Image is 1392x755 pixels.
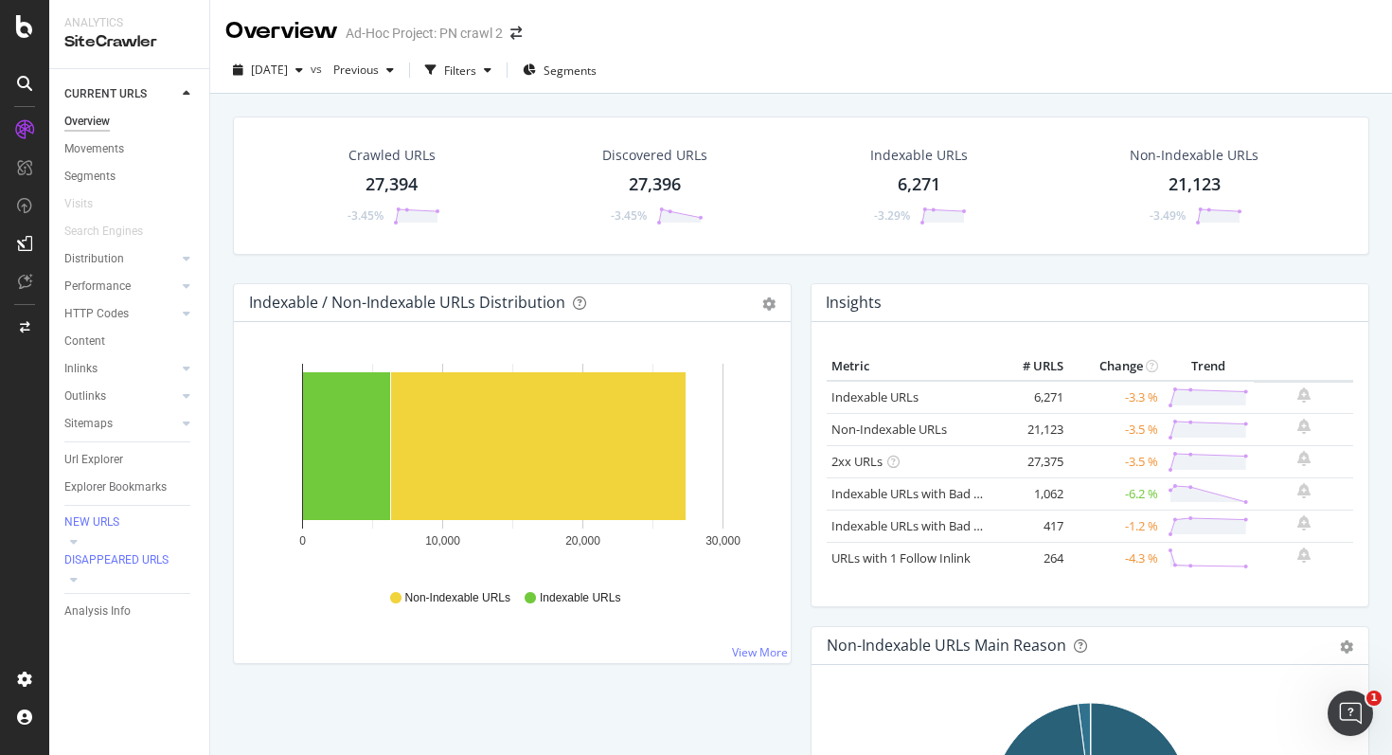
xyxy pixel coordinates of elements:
[565,534,600,548] text: 20,000
[64,332,196,351] a: Content
[366,172,418,197] div: 27,394
[1150,207,1186,224] div: -3.49%
[64,477,196,497] a: Explorer Bookmarks
[831,517,1038,534] a: Indexable URLs with Bad Description
[992,381,1068,414] td: 6,271
[1169,172,1221,197] div: 21,123
[827,352,992,381] th: Metric
[1068,352,1163,381] th: Change
[1068,542,1163,574] td: -4.3 %
[992,477,1068,510] td: 1,062
[544,63,597,79] span: Segments
[1297,515,1311,530] div: bell-plus
[1366,691,1382,706] span: 1
[510,27,522,40] div: arrow-right-arrow-left
[251,62,288,78] span: 2025 Sep. 17th
[64,450,123,470] div: Url Explorer
[225,55,311,85] button: [DATE]
[64,386,177,406] a: Outlinks
[64,194,93,214] div: Visits
[1297,387,1311,403] div: bell-plus
[870,146,968,165] div: Indexable URLs
[64,84,177,104] a: CURRENT URLS
[64,277,131,297] div: Performance
[64,359,98,379] div: Inlinks
[64,602,131,621] div: Analysis Info
[992,413,1068,445] td: 21,123
[540,590,620,606] span: Indexable URLs
[1297,483,1311,498] div: bell-plus
[1297,548,1311,563] div: bell-plus
[64,277,177,297] a: Performance
[64,249,177,269] a: Distribution
[326,62,379,78] span: Previous
[64,551,196,570] a: DISAPPEARED URLS
[348,207,384,224] div: -3.45%
[64,477,167,497] div: Explorer Bookmarks
[249,352,776,572] svg: A chart.
[611,207,647,224] div: -3.45%
[418,55,499,85] button: Filters
[992,352,1068,381] th: # URLS
[1068,413,1163,445] td: -3.5 %
[64,514,119,530] div: NEW URLS
[831,421,947,438] a: Non-Indexable URLs
[425,534,460,548] text: 10,000
[992,445,1068,477] td: 27,375
[64,414,177,434] a: Sitemaps
[405,590,510,606] span: Non-Indexable URLs
[64,222,162,242] a: Search Engines
[992,542,1068,574] td: 264
[64,167,116,187] div: Segments
[515,55,604,85] button: Segments
[64,15,194,31] div: Analytics
[64,222,143,242] div: Search Engines
[629,172,681,197] div: 27,396
[64,31,194,53] div: SiteCrawler
[1130,146,1258,165] div: Non-Indexable URLs
[249,293,565,312] div: Indexable / Non-Indexable URLs Distribution
[831,453,883,470] a: 2xx URLs
[1068,510,1163,542] td: -1.2 %
[831,549,971,566] a: URLs with 1 Follow Inlink
[827,636,1066,655] div: Non-Indexable URLs Main Reason
[64,112,196,132] a: Overview
[602,146,707,165] div: Discovered URLs
[64,304,177,324] a: HTTP Codes
[1297,451,1311,466] div: bell-plus
[1163,352,1254,381] th: Trend
[64,602,196,621] a: Analysis Info
[874,207,910,224] div: -3.29%
[64,359,177,379] a: Inlinks
[762,297,776,311] div: gear
[1068,477,1163,510] td: -6.2 %
[831,388,919,405] a: Indexable URLs
[1068,381,1163,414] td: -3.3 %
[831,485,990,502] a: Indexable URLs with Bad H1
[64,84,147,104] div: CURRENT URLS
[346,24,503,43] div: Ad-Hoc Project: PN crawl 2
[348,146,436,165] div: Crawled URLs
[64,139,196,159] a: Movements
[826,290,882,315] h4: Insights
[64,304,129,324] div: HTTP Codes
[444,63,476,79] div: Filters
[732,644,788,660] a: View More
[898,172,940,197] div: 6,271
[326,55,402,85] button: Previous
[64,139,124,159] div: Movements
[1340,640,1353,654] div: gear
[64,332,105,351] div: Content
[64,552,169,568] div: DISAPPEARED URLS
[1068,445,1163,477] td: -3.5 %
[64,167,196,187] a: Segments
[299,534,306,548] text: 0
[311,61,326,77] span: vs
[64,386,106,406] div: Outlinks
[64,194,112,214] a: Visits
[64,249,124,269] div: Distribution
[1328,691,1373,736] iframe: Intercom live chat
[225,15,338,47] div: Overview
[64,450,196,470] a: Url Explorer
